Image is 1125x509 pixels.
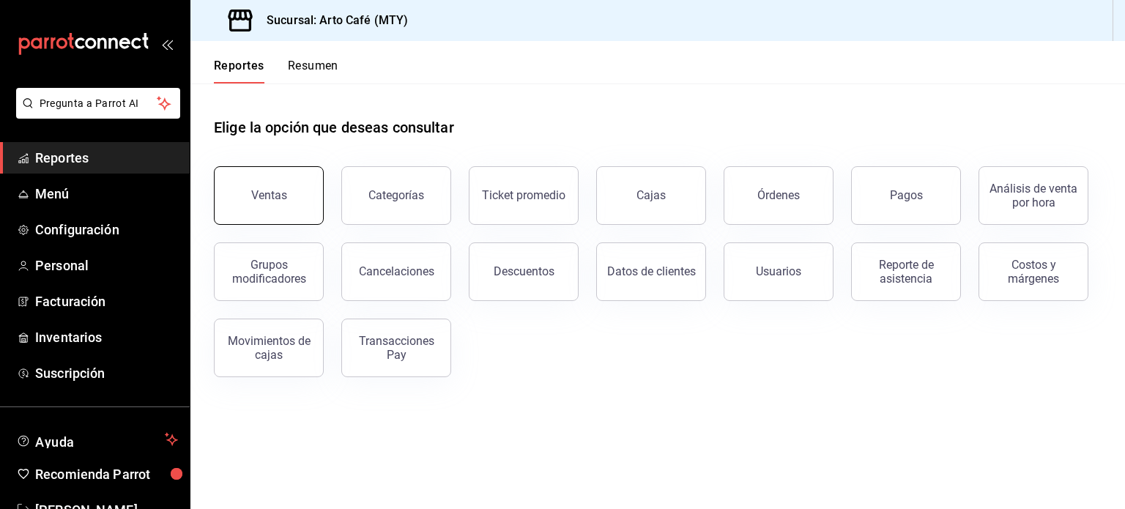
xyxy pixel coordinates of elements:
[214,59,338,83] div: navigation tabs
[223,258,314,286] div: Grupos modificadores
[214,166,324,225] button: Ventas
[341,242,451,301] button: Cancelaciones
[214,59,264,83] button: Reportes
[161,38,173,50] button: open_drawer_menu
[16,88,180,119] button: Pregunta a Parrot AI
[757,188,800,202] div: Órdenes
[223,334,314,362] div: Movimientos de cajas
[35,291,178,311] span: Facturación
[596,166,706,225] button: Cajas
[341,166,451,225] button: Categorías
[861,258,951,286] div: Reporte de asistencia
[724,166,833,225] button: Órdenes
[251,188,287,202] div: Ventas
[469,242,579,301] button: Descuentos
[40,96,157,111] span: Pregunta a Parrot AI
[255,12,408,29] h3: Sucursal: Arto Café (MTY)
[351,334,442,362] div: Transacciones Pay
[482,188,565,202] div: Ticket promedio
[469,166,579,225] button: Ticket promedio
[214,319,324,377] button: Movimientos de cajas
[636,188,666,202] div: Cajas
[596,242,706,301] button: Datos de clientes
[35,431,159,448] span: Ayuda
[724,242,833,301] button: Usuarios
[988,182,1079,209] div: Análisis de venta por hora
[35,148,178,168] span: Reportes
[979,166,1088,225] button: Análisis de venta por hora
[288,59,338,83] button: Resumen
[35,327,178,347] span: Inventarios
[35,363,178,383] span: Suscripción
[35,220,178,239] span: Configuración
[607,264,696,278] div: Datos de clientes
[214,116,454,138] h1: Elige la opción que deseas consultar
[341,319,451,377] button: Transacciones Pay
[756,264,801,278] div: Usuarios
[368,188,424,202] div: Categorías
[214,242,324,301] button: Grupos modificadores
[979,242,1088,301] button: Costos y márgenes
[494,264,554,278] div: Descuentos
[35,464,178,484] span: Recomienda Parrot
[890,188,923,202] div: Pagos
[851,166,961,225] button: Pagos
[35,184,178,204] span: Menú
[359,264,434,278] div: Cancelaciones
[851,242,961,301] button: Reporte de asistencia
[35,256,178,275] span: Personal
[988,258,1079,286] div: Costos y márgenes
[10,106,180,122] a: Pregunta a Parrot AI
